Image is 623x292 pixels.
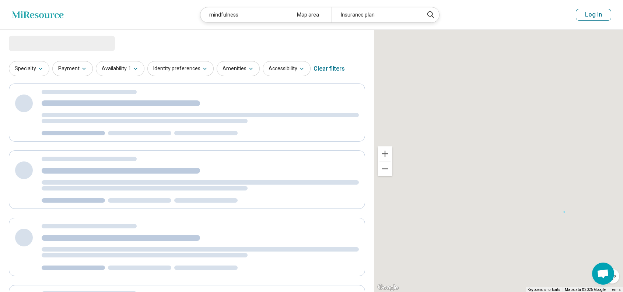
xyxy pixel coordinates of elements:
button: Accessibility [263,61,311,76]
div: Clear filters [314,60,345,78]
span: 1 [128,65,131,72]
div: Open chat [592,263,614,285]
span: Loading... [9,36,71,50]
div: Map area [288,7,332,22]
button: Amenities [217,61,260,76]
button: Log In [576,9,611,21]
button: Specialty [9,61,49,76]
div: mindfulness [200,7,288,22]
a: Terms (opens in new tab) [610,288,621,292]
button: Zoom out [378,161,392,176]
button: Zoom in [378,146,392,161]
span: Map data ©2025 Google [565,288,606,292]
button: Identity preferences [147,61,214,76]
button: Availability1 [96,61,144,76]
button: Payment [52,61,93,76]
div: Insurance plan [332,7,419,22]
